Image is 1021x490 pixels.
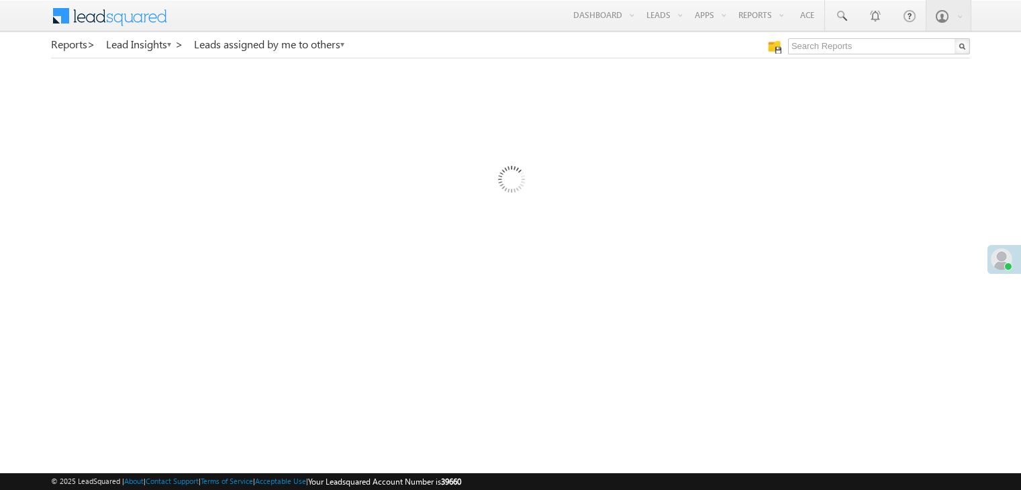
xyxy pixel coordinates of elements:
a: Reports> [51,38,95,50]
a: Contact Support [146,477,199,485]
img: Loading... [441,112,580,251]
a: Leads assigned by me to others [194,38,346,50]
img: Manage all your saved reports! [768,40,781,54]
span: > [87,36,95,52]
span: > [175,36,183,52]
span: 39660 [441,477,461,487]
span: © 2025 LeadSquared | | | | | [51,475,461,488]
a: Terms of Service [201,477,253,485]
a: About [124,477,144,485]
a: Acceptable Use [255,477,306,485]
input: Search Reports [788,38,970,54]
a: Lead Insights > [106,38,183,50]
span: Your Leadsquared Account Number is [308,477,461,487]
